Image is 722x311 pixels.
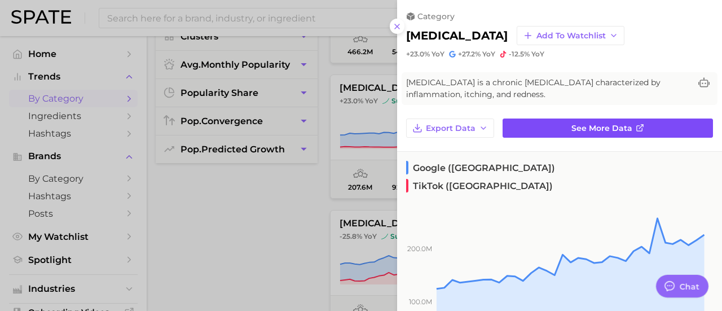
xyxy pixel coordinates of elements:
[517,26,624,45] button: Add to Watchlist
[406,29,508,42] h2: [MEDICAL_DATA]
[406,77,690,100] span: [MEDICAL_DATA] is a chronic [MEDICAL_DATA] characterized by inflammation, itching, and redness.
[509,50,530,58] span: -12.5%
[503,119,713,138] a: See more data
[406,161,555,174] span: Google ([GEOGRAPHIC_DATA])
[406,179,553,192] span: TikTok ([GEOGRAPHIC_DATA])
[536,31,606,41] span: Add to Watchlist
[406,119,494,138] button: Export Data
[417,11,455,21] span: category
[571,124,632,133] span: See more data
[482,50,495,59] span: YoY
[458,50,481,58] span: +27.2%
[426,124,476,133] span: Export Data
[406,50,430,58] span: +23.0%
[432,50,444,59] span: YoY
[531,50,544,59] span: YoY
